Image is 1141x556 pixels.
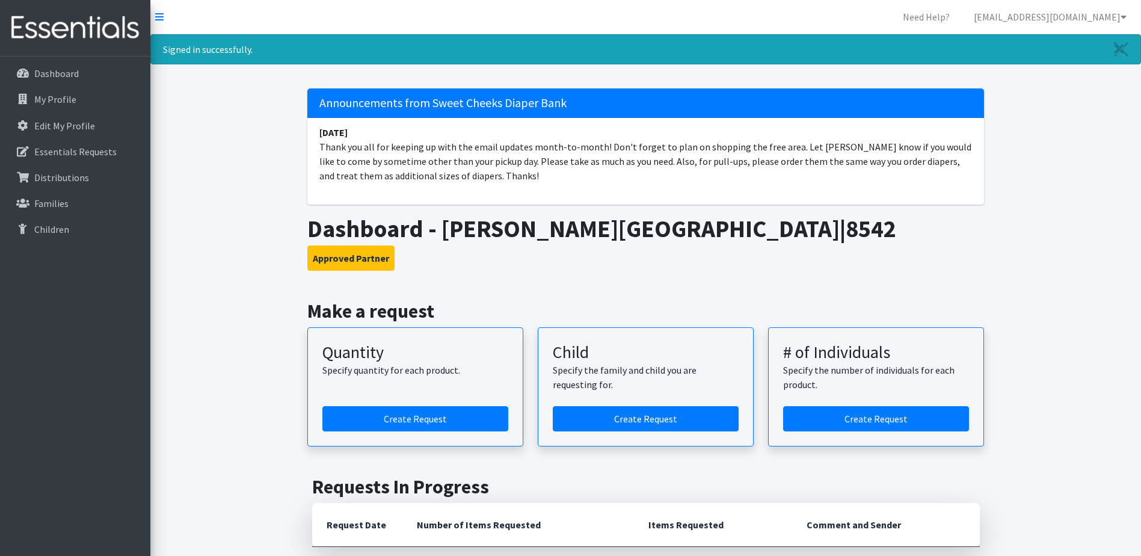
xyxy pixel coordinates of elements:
[553,363,739,392] p: Specify the family and child you are requesting for.
[5,114,146,138] a: Edit My Profile
[307,88,984,118] h5: Announcements from Sweet Cheeks Diaper Bank
[307,300,984,323] h2: Make a request
[34,223,69,235] p: Children
[319,126,348,138] strong: [DATE]
[5,217,146,241] a: Children
[5,191,146,215] a: Families
[312,475,980,498] h2: Requests In Progress
[5,165,146,190] a: Distributions
[307,214,984,243] h1: Dashboard - [PERSON_NAME][GEOGRAPHIC_DATA]|8542
[783,363,969,392] p: Specify the number of individuals for each product.
[964,5,1136,29] a: [EMAIL_ADDRESS][DOMAIN_NAME]
[5,140,146,164] a: Essentials Requests
[150,34,1141,64] div: Signed in successfully.
[34,93,76,105] p: My Profile
[34,171,89,184] p: Distributions
[5,8,146,48] img: HumanEssentials
[792,503,979,547] th: Comment and Sender
[322,406,508,431] a: Create a request by quantity
[322,342,508,363] h3: Quantity
[312,503,402,547] th: Request Date
[5,87,146,111] a: My Profile
[307,118,984,190] li: Thank you all for keeping up with the email updates month-to-month! Don't forget to plan on shopp...
[5,61,146,85] a: Dashboard
[307,246,395,271] button: Approved Partner
[34,120,95,132] p: Edit My Profile
[553,406,739,431] a: Create a request for a child or family
[634,503,792,547] th: Items Requested
[402,503,635,547] th: Number of Items Requested
[783,406,969,431] a: Create a request by number of individuals
[34,146,117,158] p: Essentials Requests
[553,342,739,363] h3: Child
[34,197,69,209] p: Families
[783,342,969,363] h3: # of Individuals
[34,67,79,79] p: Dashboard
[893,5,959,29] a: Need Help?
[1102,35,1140,64] a: Close
[322,363,508,377] p: Specify quantity for each product.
